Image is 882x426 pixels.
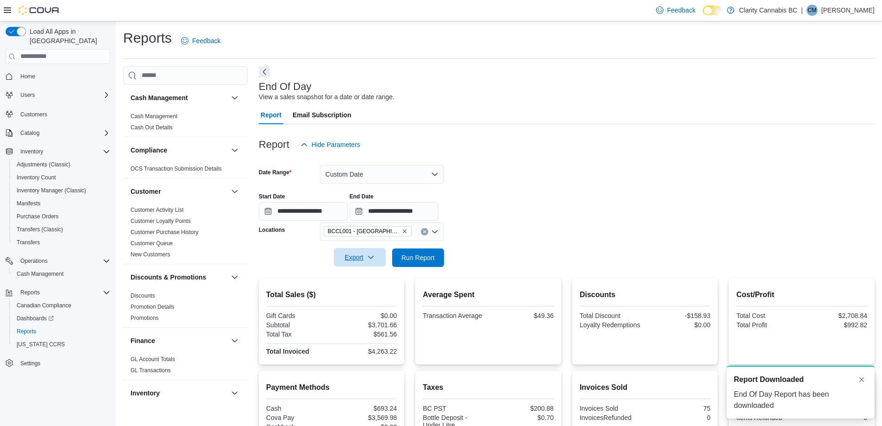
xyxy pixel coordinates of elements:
[6,66,110,394] nav: Complex example
[17,187,86,194] span: Inventory Manager (Classic)
[17,239,40,246] span: Transfers
[229,272,240,283] button: Discounts & Promotions
[17,71,39,82] a: Home
[333,321,397,329] div: $3,701.66
[804,312,867,319] div: $2,708.84
[9,223,114,236] button: Transfers (Classic)
[490,414,554,421] div: $0.70
[580,382,711,393] h2: Invoices Sold
[17,213,59,220] span: Purchase Orders
[9,325,114,338] button: Reports
[131,292,155,299] a: Discounts
[490,405,554,412] div: $200.88
[131,356,175,362] a: GL Account Totals
[333,331,397,338] div: $561.56
[2,254,114,267] button: Operations
[431,228,438,235] button: Open list of options
[123,163,248,178] div: Compliance
[13,237,110,248] span: Transfers
[9,171,114,184] button: Inventory Count
[13,268,110,280] span: Cash Management
[131,273,227,282] button: Discounts & Promotions
[13,326,40,337] a: Reports
[259,81,312,92] h3: End Of Day
[131,124,173,131] a: Cash Out Details
[266,321,330,329] div: Subtotal
[131,165,222,172] span: OCS Transaction Submission Details
[703,6,722,15] input: Dark Mode
[9,210,114,223] button: Purchase Orders
[807,5,818,16] div: Chris Mader
[131,113,177,120] span: Cash Management
[736,289,867,300] h2: Cost/Profit
[131,229,199,235] a: Customer Purchase History
[9,312,114,325] a: Dashboards
[667,6,695,15] span: Feedback
[17,174,56,181] span: Inventory Count
[401,253,435,262] span: Run Report
[131,240,173,247] a: Customer Queue
[13,211,110,222] span: Purchase Orders
[2,145,114,158] button: Inventory
[736,312,800,319] div: Total Cost
[9,197,114,210] button: Manifests
[423,405,486,412] div: BC PST
[131,251,170,258] a: New Customers
[131,146,167,155] h3: Compliance
[297,135,364,154] button: Hide Parameters
[131,207,184,213] a: Customer Activity List
[17,161,70,168] span: Adjustments (Classic)
[131,93,188,102] h3: Cash Management
[13,198,44,209] a: Manifests
[13,172,110,183] span: Inventory Count
[17,108,110,120] span: Customers
[229,388,240,399] button: Inventory
[123,29,172,47] h1: Reports
[259,193,285,200] label: Start Date
[131,113,177,120] a: Cash Management
[2,356,114,370] button: Settings
[333,405,397,412] div: $693.24
[17,146,47,157] button: Inventory
[13,300,75,311] a: Canadian Compliance
[402,229,407,234] button: Remove BCCL001 - Cranbrook from selection in this group
[20,289,40,296] span: Reports
[13,339,69,350] a: [US_STATE] CCRS
[324,226,412,236] span: BCCL001 - Cranbrook
[266,382,397,393] h2: Payment Methods
[13,224,110,235] span: Transfers (Classic)
[20,129,39,137] span: Catalog
[261,106,281,124] span: Report
[17,357,110,369] span: Settings
[580,405,643,412] div: Invoices Sold
[2,70,114,83] button: Home
[9,299,114,312] button: Canadian Compliance
[177,32,224,50] a: Feedback
[17,89,110,101] span: Users
[350,202,438,221] input: Press the down key to open a popover containing a calendar.
[13,339,110,350] span: Washington CCRS
[266,348,309,355] strong: Total Invoiced
[131,388,227,398] button: Inventory
[17,200,40,207] span: Manifests
[266,405,330,412] div: Cash
[266,331,330,338] div: Total Tax
[312,140,360,149] span: Hide Parameters
[490,312,554,319] div: $49.36
[229,186,240,197] button: Customer
[734,374,867,385] div: Notification
[647,312,710,319] div: -$158.93
[334,248,386,267] button: Export
[647,321,710,329] div: $0.00
[131,218,191,224] a: Customer Loyalty Points
[266,414,330,421] div: Cova Pay
[123,204,248,264] div: Customer
[804,321,867,329] div: $992.82
[647,414,710,421] div: 0
[293,106,351,124] span: Email Subscription
[13,185,110,196] span: Inventory Manager (Classic)
[421,228,428,235] button: Clear input
[350,193,374,200] label: End Date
